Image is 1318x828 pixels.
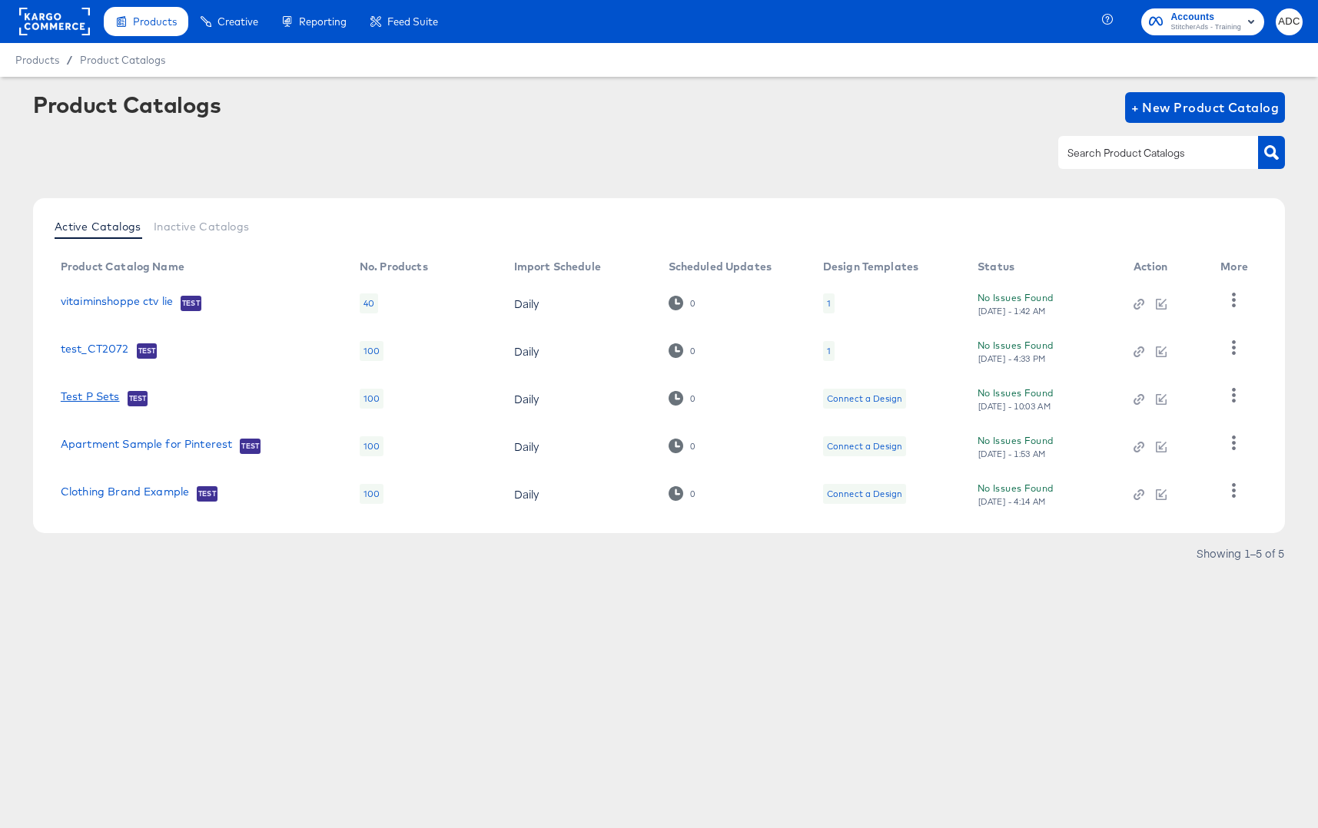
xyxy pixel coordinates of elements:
[514,260,601,273] div: Import Schedule
[360,293,378,313] div: 40
[1121,255,1208,280] th: Action
[827,297,831,310] div: 1
[360,389,383,409] div: 100
[1170,9,1241,25] span: Accounts
[1125,92,1286,123] button: + New Product Catalog
[827,488,902,500] div: Connect a Design
[1208,255,1267,280] th: More
[689,298,696,309] div: 0
[823,436,906,456] div: Connect a Design
[240,440,261,452] span: Test
[669,343,696,358] div: 0
[360,260,428,273] div: No. Products
[669,486,696,501] div: 0
[669,260,772,273] div: Scheduled Updates
[1282,13,1296,31] span: ADC
[387,15,438,28] span: Feed Suite
[133,15,177,28] span: Products
[61,390,120,406] a: Test P Sets
[823,389,906,409] div: Connect a Design
[1064,144,1228,162] input: Search Product Catalogs
[360,484,383,504] div: 100
[33,92,221,117] div: Product Catalogs
[502,422,656,470] td: Daily
[299,15,347,28] span: Reporting
[827,440,902,452] div: Connect a Design
[154,220,250,233] span: Inactive Catalogs
[137,345,158,357] span: Test
[59,54,80,66] span: /
[823,484,906,504] div: Connect a Design
[181,297,201,310] span: Test
[1131,97,1280,118] span: + New Product Catalog
[197,488,217,500] span: Test
[689,441,696,452] div: 0
[1196,548,1285,558] div: Showing 1–5 of 5
[217,15,258,28] span: Creative
[55,220,141,233] span: Active Catalogs
[965,255,1121,280] th: Status
[502,470,656,518] td: Daily
[1141,8,1264,35] button: AccountsStitcherAds - Training
[669,296,696,310] div: 0
[669,391,696,406] div: 0
[61,343,129,358] a: test_CT2072
[823,260,918,273] div: Design Templates
[61,485,189,501] a: Clothing Brand Example
[1170,22,1241,34] span: StitcherAds - Training
[128,392,148,405] span: Test
[80,54,165,66] a: Product Catalogs
[502,327,656,375] td: Daily
[823,341,835,361] div: 1
[669,439,696,453] div: 0
[502,280,656,327] td: Daily
[502,375,656,422] td: Daily
[61,260,184,273] div: Product Catalog Name
[827,392,902,405] div: Connect a Design
[827,345,831,357] div: 1
[61,295,173,310] a: vitaiminshoppe ctv lie
[689,489,696,499] div: 0
[1276,8,1303,35] button: ADC
[689,393,696,404] div: 0
[823,293,835,313] div: 1
[689,346,696,356] div: 0
[15,54,59,66] span: Products
[360,341,383,361] div: 100
[360,436,383,456] div: 100
[61,438,233,453] a: Apartment Sample for Pinterest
